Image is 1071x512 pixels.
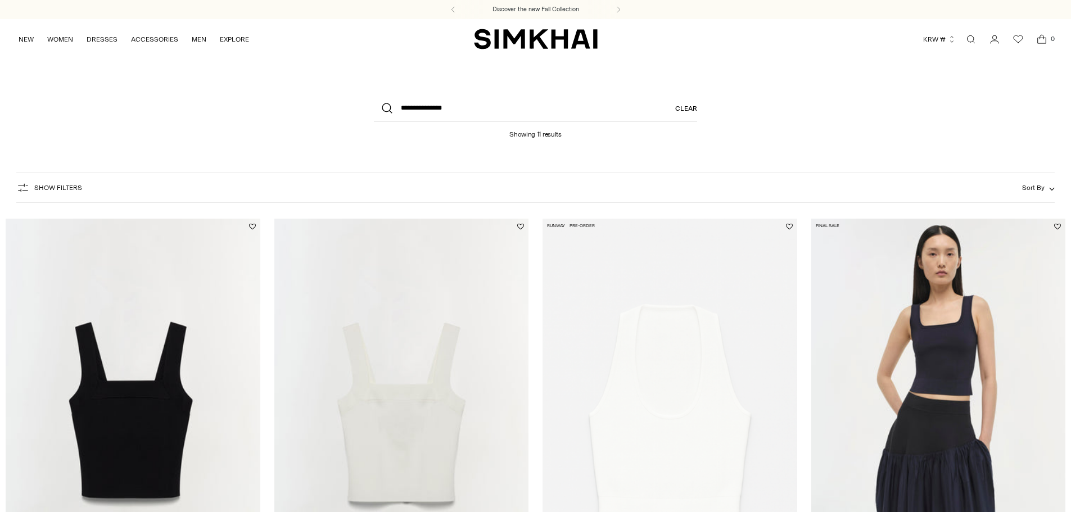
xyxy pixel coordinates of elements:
[492,5,579,14] a: Discover the new Fall Collection
[1047,34,1058,44] span: 0
[1022,182,1055,194] button: Sort By
[474,28,598,50] a: SIMKHAI
[1031,28,1053,51] a: Open cart modal
[960,28,982,51] a: Open search modal
[19,27,34,52] a: NEW
[923,27,956,52] button: KRW ₩
[509,122,562,138] h1: Showing 11 results
[192,27,206,52] a: MEN
[220,27,249,52] a: EXPLORE
[131,27,178,52] a: ACCESSORIES
[47,27,73,52] a: WOMEN
[34,184,82,192] span: Show Filters
[374,95,401,122] button: Search
[675,95,697,122] a: Clear
[1022,184,1045,192] span: Sort By
[983,28,1006,51] a: Go to the account page
[16,179,82,197] button: Show Filters
[1007,28,1029,51] a: Wishlist
[87,27,118,52] a: DRESSES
